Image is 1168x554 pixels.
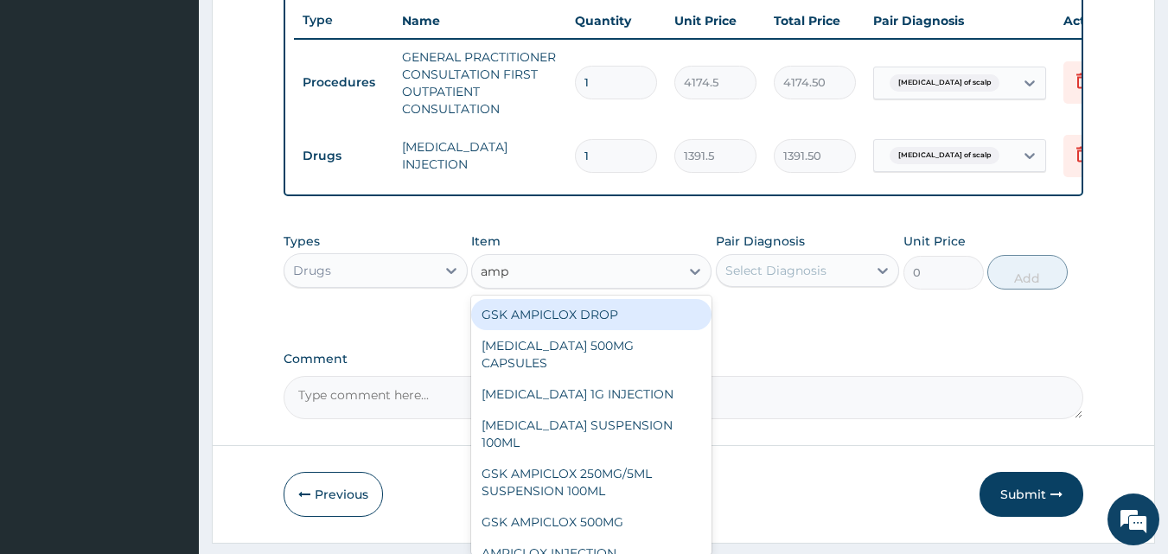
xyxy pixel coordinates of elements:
div: [MEDICAL_DATA] 500MG CAPSULES [471,330,712,379]
th: Name [393,3,566,38]
label: Types [284,234,320,249]
button: Submit [980,472,1083,517]
label: Comment [284,352,1084,366]
div: Select Diagnosis [725,262,827,279]
button: Add [987,255,1068,290]
th: Type [294,4,393,36]
td: GENERAL PRACTITIONER CONSULTATION FIRST OUTPATIENT CONSULTATION [393,40,566,126]
img: d_794563401_company_1708531726252_794563401 [32,86,70,130]
td: Drugs [294,140,393,172]
div: Drugs [293,262,331,279]
label: Unit Price [903,232,966,250]
button: Previous [284,472,383,517]
label: Pair Diagnosis [716,232,805,250]
div: GSK AMPICLOX 250MG/5ML SUSPENSION 100ML [471,458,712,506]
div: GSK AMPICLOX 500MG [471,506,712,538]
span: [MEDICAL_DATA] of scalp [890,74,999,92]
td: [MEDICAL_DATA] INJECTION [393,130,566,181]
span: We're online! [100,167,239,341]
th: Unit Price [666,3,765,38]
td: Procedures [294,67,393,99]
label: Item [471,232,501,250]
th: Actions [1055,3,1141,38]
textarea: Type your message and hit 'Enter' [9,370,329,430]
div: Chat with us now [90,97,290,119]
div: [MEDICAL_DATA] 1G INJECTION [471,379,712,410]
th: Quantity [566,3,666,38]
th: Total Price [765,3,865,38]
th: Pair Diagnosis [865,3,1055,38]
div: GSK AMPICLOX DROP [471,299,712,330]
span: [MEDICAL_DATA] of scalp [890,147,999,164]
div: [MEDICAL_DATA] SUSPENSION 100ML [471,410,712,458]
div: Minimize live chat window [284,9,325,50]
